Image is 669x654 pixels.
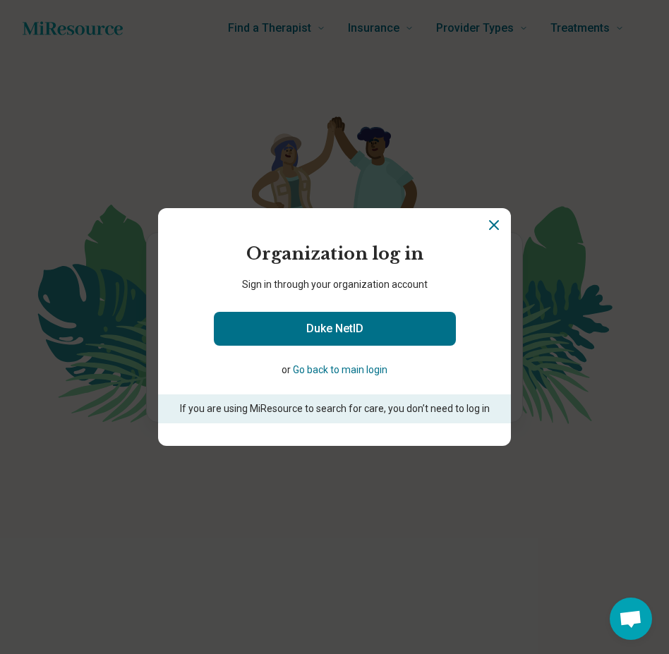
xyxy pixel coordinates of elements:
p: or [165,363,504,377]
section: Login Dialog [158,208,511,446]
a: Duke NetID [214,312,456,346]
button: Go back to main login [293,363,387,377]
h2: Organization log in [158,242,511,266]
button: Close [486,217,502,234]
p: Sign in through your organization account [158,277,511,292]
p: If you are using MiResource to search for care, you don’t need to log in [158,394,511,423]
